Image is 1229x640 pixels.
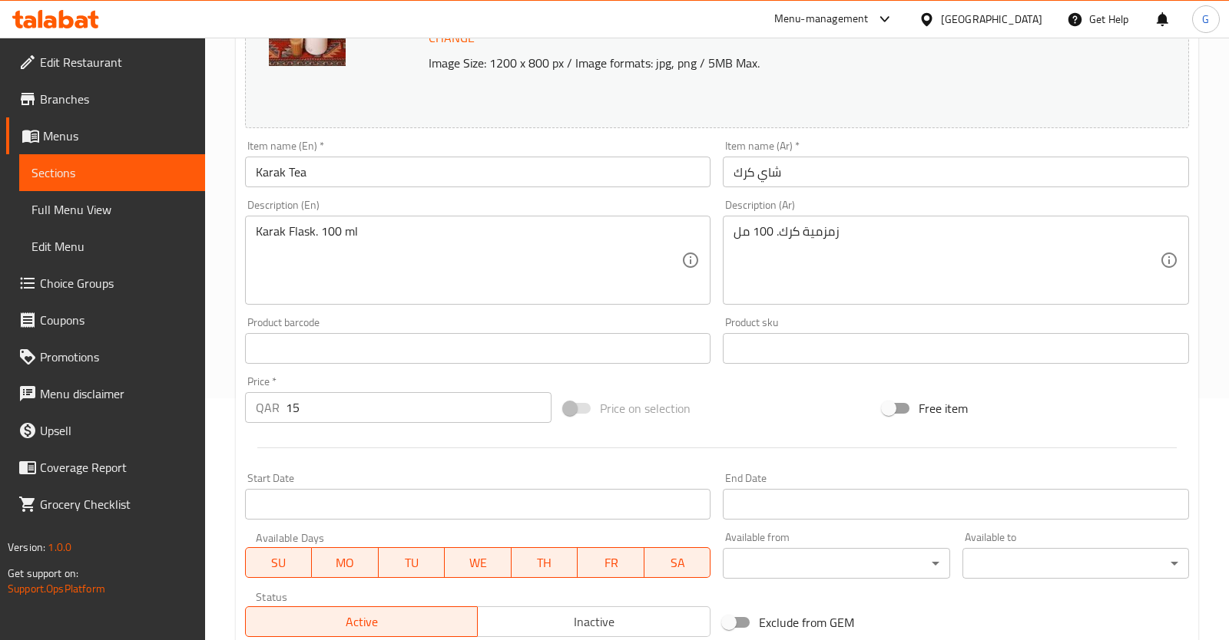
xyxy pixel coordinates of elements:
[518,552,572,574] span: TH
[1202,11,1209,28] span: G
[644,547,711,578] button: SA
[578,547,644,578] button: FR
[40,458,193,477] span: Coverage Report
[600,399,691,417] span: Price on selection
[40,495,193,513] span: Grocery Checklist
[245,333,711,364] input: Please enter product barcode
[40,90,193,108] span: Branches
[40,53,193,71] span: Edit Restaurant
[40,311,193,329] span: Coupons
[31,200,193,219] span: Full Menu View
[48,537,71,557] span: 1.0.0
[31,163,193,182] span: Sections
[252,611,472,633] span: Active
[40,348,193,366] span: Promotions
[31,237,193,256] span: Edit Menu
[6,265,205,302] a: Choice Groups
[422,54,1095,72] p: Image Size: 1200 x 800 px / Image formats: jpg, png / 5MB Max.
[40,274,193,292] span: Choice Groups
[723,548,949,579] div: ​
[6,412,205,449] a: Upsell
[6,486,205,523] a: Grocery Checklist
[256,398,280,417] p: QAR
[734,224,1160,297] textarea: زمزمية كرك. 100 مل
[6,302,205,338] a: Coupons
[8,579,105,599] a: Support.OpsPlatform
[512,547,578,578] button: TH
[256,224,682,297] textarea: Karak Flask. 100 ml
[774,10,869,28] div: Menu-management
[245,606,479,637] button: Active
[451,552,505,574] span: WE
[19,154,205,191] a: Sections
[312,547,379,578] button: MO
[6,375,205,412] a: Menu disclaimer
[6,117,205,154] a: Menus
[43,127,193,145] span: Menus
[759,613,854,632] span: Exclude from GEM
[429,27,475,49] span: Change
[8,563,78,583] span: Get support on:
[919,399,968,417] span: Free item
[6,81,205,117] a: Branches
[6,449,205,486] a: Coverage Report
[723,333,1189,364] input: Please enter product sku
[962,548,1189,579] div: ​
[40,384,193,403] span: Menu disclaimer
[6,338,205,375] a: Promotions
[245,547,312,578] button: SU
[245,157,711,187] input: Enter name En
[651,552,705,574] span: SA
[19,191,205,228] a: Full Menu View
[941,11,1042,28] div: [GEOGRAPHIC_DATA]
[445,547,512,578] button: WE
[484,611,704,633] span: Inactive
[584,552,638,574] span: FR
[318,552,373,574] span: MO
[8,537,45,557] span: Version:
[6,44,205,81] a: Edit Restaurant
[477,606,711,637] button: Inactive
[252,552,306,574] span: SU
[723,157,1189,187] input: Enter name Ar
[286,392,552,423] input: Please enter price
[19,228,205,265] a: Edit Menu
[385,552,439,574] span: TU
[40,421,193,440] span: Upsell
[379,547,446,578] button: TU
